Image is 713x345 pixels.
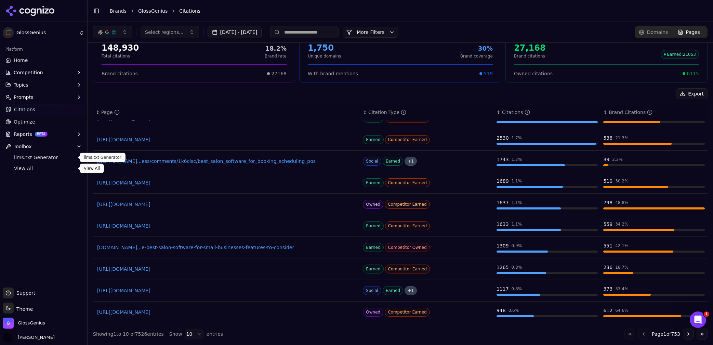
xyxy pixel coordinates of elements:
div: 1.1 % [512,221,522,227]
div: 1265 [497,264,509,271]
button: More Filters [343,27,398,38]
div: 1309 [497,242,509,249]
div: 148,930 [102,42,139,53]
iframe: Intercom live chat [690,311,706,328]
span: Show [169,331,182,337]
div: 18.7 % [615,265,628,270]
div: ↕Brand Citations [603,109,705,116]
img: GlossGenius [3,27,14,38]
span: Optimize [14,118,35,125]
span: 27168 [271,70,287,77]
span: Competitor Earned [385,178,430,187]
span: Competitor Earned [385,221,430,230]
span: View All [14,165,74,172]
span: Competitor Earned [385,200,430,209]
div: Citations [502,109,530,116]
div: 64.6 % [615,308,628,313]
button: Toolbox [3,141,84,152]
p: Brand citations [514,53,546,59]
span: Home [14,57,28,64]
a: [URL][DOMAIN_NAME] [97,179,356,186]
span: Earned [363,178,383,187]
img: Lauren Guberman [3,333,12,342]
div: Citation Type [368,109,406,116]
nav: breadcrumb [110,8,694,14]
span: + 1 [405,286,417,295]
p: Unique domains [308,53,341,59]
span: Owned [363,308,383,317]
div: ↕Citations [497,109,598,116]
div: 798 [603,199,612,206]
span: GlossGenius [16,30,76,36]
span: BETA [35,132,48,137]
span: Support [14,290,35,296]
th: totalCitationCount [494,105,601,120]
div: 0.8 % [512,265,522,270]
div: Data table [93,105,708,323]
a: GlossGenius [138,8,168,14]
button: Topics [3,79,84,90]
span: llms.txt Generator [14,154,74,161]
span: Citations [14,106,35,113]
span: Owned [363,200,383,209]
div: 510 [603,178,612,184]
span: Citations [179,8,200,14]
a: [DOMAIN_NAME]...e-best-salon-software-for-small-businesses-features-to-consider [97,244,356,251]
span: Social [363,286,381,295]
div: 0.6 % [509,308,519,313]
a: [URL][DOMAIN_NAME] [97,136,356,143]
span: Competitor Earned [385,265,430,273]
a: [DOMAIN_NAME]...ess/comments/1k6clsc/best_salon_software_for_booking_scheduling_pos [97,158,356,165]
div: 1689 [497,178,509,184]
img: GlossGenius [3,318,14,329]
tr: [URL][DOMAIN_NAME]SocialEarned+111170.8%37333.4% [93,280,708,302]
div: 1637 [497,199,509,206]
div: Platform [3,44,84,55]
a: View All [11,164,76,173]
span: Earned [383,286,403,295]
div: Brand Citations [609,109,652,116]
span: Competition [14,69,43,76]
a: Citations [3,104,84,115]
div: 1117 [497,285,509,292]
span: Reports [14,131,32,138]
button: Prompts [3,92,84,103]
div: 27,168 [514,42,546,53]
span: Prompts [14,94,34,101]
span: Earned [363,243,383,252]
a: Brands [110,8,127,14]
span: Theme [14,306,33,312]
div: 2.2 % [612,157,623,162]
span: 6115 [687,70,699,77]
div: 30% [460,44,493,53]
div: 2530 [497,135,509,141]
th: brandCitationCount [600,105,708,120]
tr: [DOMAIN_NAME]...ess/comments/1k6clsc/best_salon_software_for_booking_scheduling_posSocialEarned+1... [93,151,708,172]
tr: [URL][DOMAIN_NAME]EarnedCompetitor Earned25301.7%53821.3% [93,129,708,151]
div: 48.8 % [615,200,628,205]
tr: [URL][DOMAIN_NAME]EarnedCompetitor Earned16331.1%55934.2% [93,215,708,237]
span: Competitor Earned [385,308,430,317]
div: 42.1 % [615,243,628,248]
th: citationTypes [360,105,494,120]
button: ReportsBETA [3,129,84,140]
a: Home [3,55,84,66]
div: 948 [497,307,506,314]
span: Select regions... [145,29,184,36]
p: Total citations [102,53,139,59]
button: Competition [3,67,84,78]
div: ↕Page [96,109,357,116]
a: [URL][DOMAIN_NAME] [97,309,356,316]
div: 1.1 % [512,200,522,205]
div: 39 [603,156,609,163]
div: 18.2% [265,44,287,53]
a: [URL][DOMAIN_NAME] [97,287,356,294]
div: ↕Citation Type [363,109,491,116]
tr: [URL][DOMAIN_NAME]EarnedCompetitor Earned16891.1%51030.2% [93,172,708,194]
div: 1743 [497,156,509,163]
span: GlossGenius [18,320,45,326]
button: Open user button [3,333,55,342]
th: page [93,105,360,120]
a: [URL][DOMAIN_NAME] [97,266,356,272]
span: Earned [383,157,403,166]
